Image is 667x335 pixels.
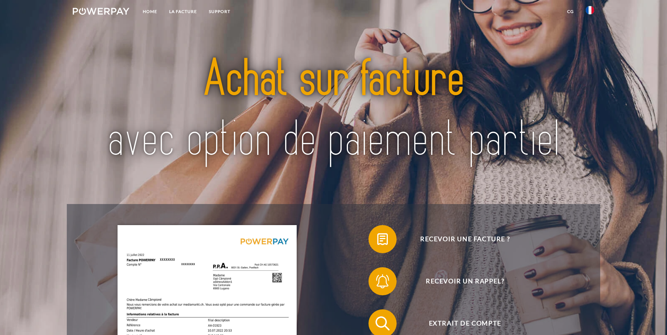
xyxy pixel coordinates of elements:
img: fr [586,6,594,14]
span: Recevoir une facture ? [379,225,551,253]
img: qb_bell.svg [374,272,391,290]
a: Home [137,5,163,18]
a: CG [561,5,580,18]
button: Recevoir une facture ? [368,225,551,253]
span: Recevoir un rappel? [379,267,551,295]
button: Recevoir un rappel? [368,267,551,295]
a: LA FACTURE [163,5,203,18]
img: qb_bill.svg [374,230,391,248]
img: qb_search.svg [374,315,391,332]
img: logo-powerpay-white.svg [73,8,129,15]
a: Support [203,5,236,18]
img: title-powerpay_fr.svg [98,33,569,186]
